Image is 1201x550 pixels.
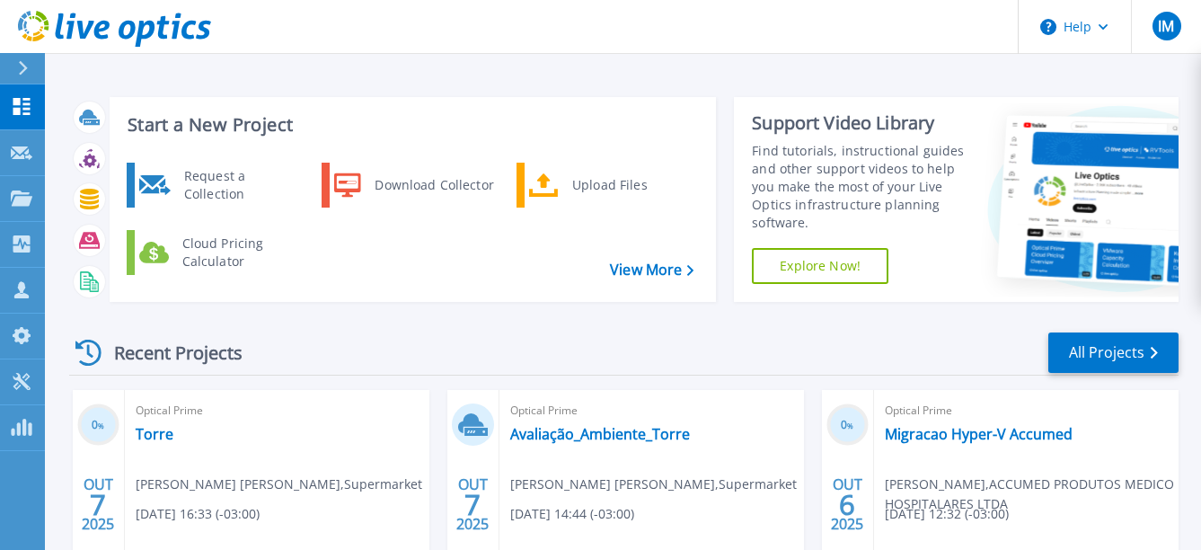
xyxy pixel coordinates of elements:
div: OUT 2025 [455,472,490,537]
a: Download Collector [322,163,506,208]
span: Optical Prime [136,401,419,421]
div: Upload Files [563,167,696,203]
a: Cloud Pricing Calculator [127,230,311,275]
span: Optical Prime [510,401,793,421]
span: [DATE] 12:32 (-03:00) [885,504,1009,524]
div: Find tutorials, instructional guides and other support videos to help you make the most of your L... [752,142,973,232]
span: 6 [839,497,855,512]
div: Cloud Pricing Calculator [173,235,306,271]
h3: 0 [77,415,119,436]
span: [PERSON_NAME] [PERSON_NAME] , Supermarket [136,475,422,494]
a: Avaliação_Ambiente_Torre [510,425,690,443]
span: Optical Prime [885,401,1168,421]
span: [DATE] 14:44 (-03:00) [510,504,634,524]
a: Torre [136,425,173,443]
div: Recent Projects [69,331,267,375]
span: [PERSON_NAME] , ACCUMED PRODUTOS MEDICO HOSPITALARES LTDA [885,475,1179,514]
a: Explore Now! [752,248,888,284]
div: Support Video Library [752,111,973,135]
a: Request a Collection [127,163,311,208]
div: OUT 2025 [81,472,115,537]
a: Migracao Hyper-V Accumed [885,425,1073,443]
a: View More [610,262,693,279]
span: IM [1158,19,1174,33]
span: 7 [464,497,481,512]
span: [PERSON_NAME] [PERSON_NAME] , Supermarket [510,475,797,494]
span: % [847,421,853,430]
span: 7 [90,497,106,512]
div: Request a Collection [175,167,306,203]
h3: Start a New Project [128,115,693,135]
span: [DATE] 16:33 (-03:00) [136,504,260,524]
div: Download Collector [366,167,501,203]
a: All Projects [1048,333,1179,373]
div: OUT 2025 [830,472,864,537]
span: % [98,421,104,430]
a: Upload Files [517,163,701,208]
h3: 0 [826,415,869,436]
